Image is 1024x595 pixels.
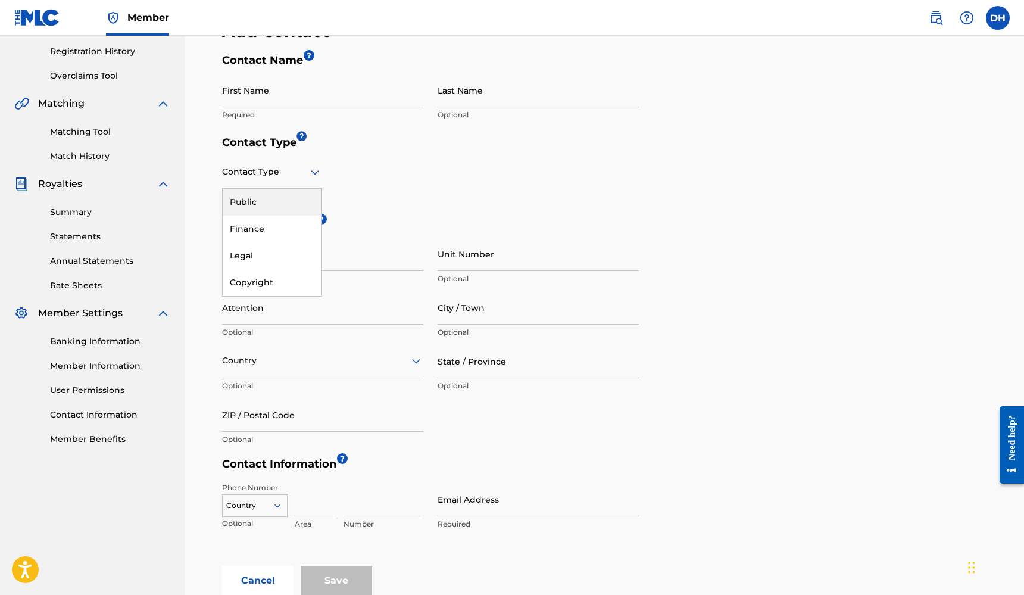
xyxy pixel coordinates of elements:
[222,273,423,284] p: Optional
[50,45,170,58] a: Registration History
[6,78,235,99] span: - For a legal contact or representative that works for your Member.
[41,7,82,16] span: required
[6,48,43,58] span: Finance
[223,216,321,242] div: Finance
[304,50,314,61] span: ?
[223,189,321,216] div: Public
[438,273,639,284] p: Optional
[156,306,170,320] img: expand
[14,9,60,26] img: MLC Logo
[82,7,85,16] span: )
[223,269,321,296] div: Copyright
[222,381,423,391] p: Optional
[222,327,423,338] p: Optional
[955,6,979,30] div: Help
[222,54,992,73] h5: Contact Name
[929,11,943,25] img: search
[52,108,98,117] span: (optional)
[14,177,29,191] img: Royalties
[106,11,120,25] img: Top Rightsholder
[6,7,251,40] span: - This contact information will appear in the Public Search. NOTE: The Public contact can be anon...
[6,108,229,129] span: - For those who handle matters related to copyright issues.
[14,96,29,111] img: Matching
[14,306,29,320] img: Member Settings
[32,78,78,88] span: (optional)
[50,409,170,421] a: Contact Information
[222,217,639,237] h5: Contact Address
[968,550,975,585] div: Drag
[50,70,170,82] a: Overclaims Tool
[438,381,639,391] p: Optional
[438,327,639,338] p: Optional
[344,519,421,529] p: Number
[222,136,992,155] h5: Contact Type
[438,110,639,120] p: Optional
[222,110,423,120] p: Required
[50,384,170,397] a: User Permissions
[38,177,82,191] span: Royalties
[337,453,348,464] span: ?
[223,242,321,269] div: Legal
[38,306,123,320] span: Member Settings
[960,11,974,25] img: help
[991,394,1024,496] iframe: Resource Center
[222,457,992,477] h5: Contact Information
[222,434,423,445] p: Optional
[6,48,249,70] span: - For those that handle your Member’s financial matters.
[50,433,170,446] a: Member Benefits
[127,11,169,24] span: Member
[156,177,170,191] img: expand
[986,6,1010,30] div: User Menu
[50,126,170,138] a: Matching Tool
[6,7,41,16] span: Public (
[43,48,89,58] span: (optional)
[222,518,288,529] p: Optional
[964,538,1024,595] iframe: Chat Widget
[50,255,170,267] a: Annual Statements
[438,519,639,529] p: Required
[38,96,85,111] span: Matching
[924,6,948,30] a: Public Search
[156,96,170,111] img: expand
[50,335,170,348] a: Banking Information
[6,78,32,88] span: Legal
[296,131,307,141] iframe: Spotlight
[50,206,170,219] a: Summary
[295,519,336,529] p: Area
[50,279,170,292] a: Rate Sheets
[50,230,170,243] a: Statements
[50,150,170,163] a: Match History
[6,108,98,117] span: Copyright
[50,360,170,372] a: Member Information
